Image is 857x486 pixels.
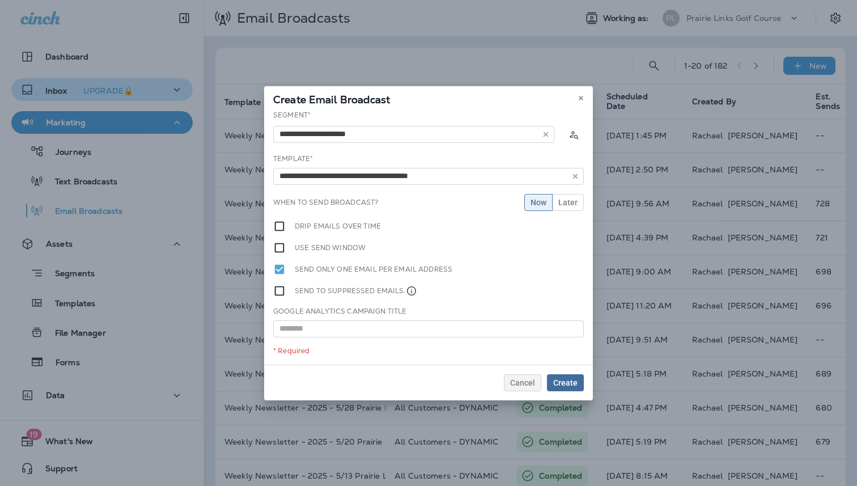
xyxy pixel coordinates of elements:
span: Later [558,198,578,206]
span: Cancel [510,379,535,387]
div: Create Email Broadcast [264,86,593,110]
button: Create [547,374,584,391]
label: Use send window [295,242,366,254]
button: Calculate the estimated number of emails to be sent based on selected segment. (This could take a... [563,124,584,145]
button: Now [524,194,553,211]
label: Drip emails over time [295,220,381,233]
label: Segment [273,111,311,120]
label: Send only one email per email address [295,263,452,276]
label: Send to suppressed emails. [295,285,417,297]
span: Now [531,198,546,206]
span: Create [553,379,578,387]
label: When to send broadcast? [273,198,378,207]
button: Later [552,194,584,211]
div: * Required [273,346,584,356]
label: Template [273,154,313,163]
label: Google Analytics Campaign Title [273,307,406,316]
button: Cancel [504,374,541,391]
